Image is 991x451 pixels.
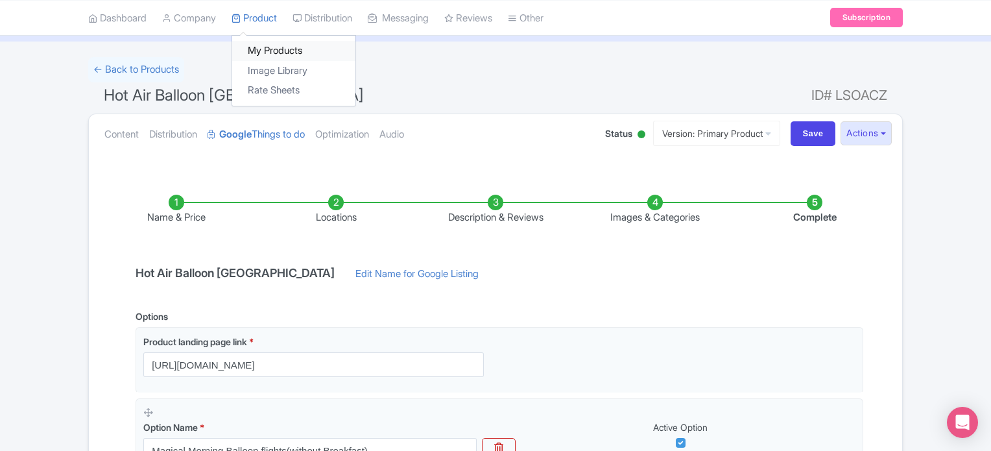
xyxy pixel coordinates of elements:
span: Product landing page link [143,336,247,347]
a: Content [104,114,139,155]
a: Distribution [149,114,197,155]
a: Rate Sheets [232,80,355,101]
a: Subscription [830,8,903,27]
li: Description & Reviews [416,195,575,225]
a: Optimization [315,114,369,155]
span: Status [605,127,632,140]
h4: Hot Air Balloon [GEOGRAPHIC_DATA] [128,267,342,280]
a: ← Back to Products [88,57,184,82]
a: Version: Primary Product [653,121,780,146]
div: Open Intercom Messenger [947,407,978,438]
li: Images & Categories [575,195,735,225]
li: Name & Price [97,195,256,225]
a: My Products [232,41,355,61]
span: Active Option [653,422,708,433]
button: Actions [841,121,892,145]
a: Edit Name for Google Listing [342,267,492,287]
span: Option Name [143,422,198,433]
div: Active [635,125,648,145]
span: ID# LSOACZ [811,82,887,108]
strong: Google [219,127,252,142]
input: Product landing page link [143,352,484,377]
li: Complete [735,195,894,225]
a: Image Library [232,60,355,80]
li: Locations [256,195,416,225]
input: Save [791,121,836,146]
div: Options [136,310,168,323]
a: GoogleThings to do [208,114,305,155]
span: Hot Air Balloon [GEOGRAPHIC_DATA] [104,86,364,104]
a: Audio [379,114,404,155]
